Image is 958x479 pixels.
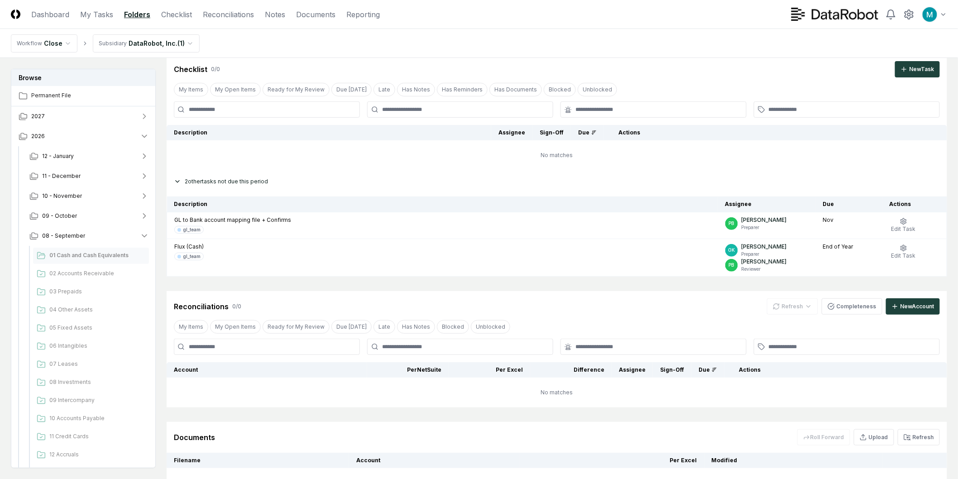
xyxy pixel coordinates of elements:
[742,243,787,251] p: [PERSON_NAME]
[174,216,711,224] p: GL to Bank account mapping file + Confirms
[183,253,201,260] div: gl_team
[167,170,947,193] div: 2 other tasks not due this period
[31,132,45,140] span: 2026
[22,146,156,166] button: 12 - January
[183,226,201,233] div: gl_team
[331,320,372,334] button: Due Today
[49,324,145,332] span: 05 Fixed Assets
[882,196,947,212] th: Actions
[923,7,937,22] img: ACg8ocIk6UVBSJ1Mh_wKybhGNOx8YD4zQOa2rDZHjRd5UfivBFfoWA=s96-c
[42,192,82,200] span: 10 - November
[49,450,145,459] span: 12 Accruals
[33,429,149,445] a: 11 Credit Cards
[890,243,918,262] button: Edit Task
[520,453,704,468] th: Per Excel
[49,269,145,278] span: 02 Accounts Receivable
[901,302,934,311] div: New Account
[728,247,735,254] span: OK
[31,9,69,20] a: Dashboard
[174,366,360,374] div: Account
[22,166,156,186] button: 11 - December
[31,91,149,100] span: Permanent File
[699,366,717,374] div: Due
[263,83,330,96] button: Ready for My Review
[816,239,882,277] td: End of Year
[742,216,787,224] p: [PERSON_NAME]
[33,320,149,336] a: 05 Fixed Assets
[33,411,149,427] a: 10 Accounts Payable
[491,125,532,140] th: Assignee
[124,9,150,20] a: Folders
[349,453,520,468] th: Account
[742,251,787,258] p: Preparer
[854,429,894,445] button: Upload
[33,266,149,282] a: 02 Accounts Receivable
[331,83,372,96] button: Due Today
[42,152,74,160] span: 12 - January
[80,9,113,20] a: My Tasks
[611,129,940,137] div: Actions
[49,414,145,422] span: 10 Accounts Payable
[742,224,787,231] p: Preparer
[42,232,85,240] span: 08 - September
[886,298,940,315] button: NewAccount
[42,172,81,180] span: 11 - December
[296,9,335,20] a: Documents
[99,39,127,48] div: Subsidiary
[816,196,882,212] th: Due
[263,320,330,334] button: Ready for My Review
[374,83,395,96] button: Late
[49,251,145,259] span: 01 Cash and Cash Equivalents
[11,106,156,126] button: 2027
[891,252,916,259] span: Edit Task
[367,362,449,378] th: Per NetSuite
[33,338,149,354] a: 06 Intangibles
[816,212,882,239] td: Nov
[578,83,617,96] button: Unblocked
[11,10,20,19] img: Logo
[11,86,156,106] a: Permanent File
[174,83,208,96] button: My Items
[33,393,149,409] a: 09 Intercompany
[232,302,241,311] div: 0 / 0
[898,429,940,445] button: Refresh
[33,374,149,391] a: 08 Investments
[530,362,612,378] th: Difference
[33,248,149,264] a: 01 Cash and Cash Equivalents
[167,453,349,468] th: Filename
[653,362,691,378] th: Sign-Off
[17,39,42,48] div: Workflow
[742,266,787,273] p: Reviewer
[437,320,469,334] button: Blocked
[22,206,156,226] button: 09 - October
[718,196,816,212] th: Assignee
[791,8,878,21] img: DataRobot logo
[161,9,192,20] a: Checklist
[890,216,918,235] button: Edit Task
[346,9,380,20] a: Reporting
[729,262,734,268] span: PB
[31,112,45,120] span: 2027
[544,83,576,96] button: Blocked
[49,287,145,296] span: 03 Prepaids
[174,320,208,334] button: My Items
[578,129,597,137] div: Due
[49,306,145,314] span: 04 Other Assets
[895,61,940,77] button: NewTask
[210,83,261,96] button: My Open Items
[174,432,215,443] div: Documents
[33,356,149,373] a: 07 Leases
[489,83,542,96] button: Has Documents
[49,432,145,441] span: 11 Credit Cards
[49,360,145,368] span: 07 Leases
[265,9,285,20] a: Notes
[910,65,934,73] div: New Task
[437,83,488,96] button: Has Reminders
[49,378,145,386] span: 08 Investments
[11,34,200,53] nav: breadcrumb
[374,320,395,334] button: Late
[33,284,149,300] a: 03 Prepaids
[174,64,207,75] div: Checklist
[167,125,491,140] th: Description
[397,320,435,334] button: Has Notes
